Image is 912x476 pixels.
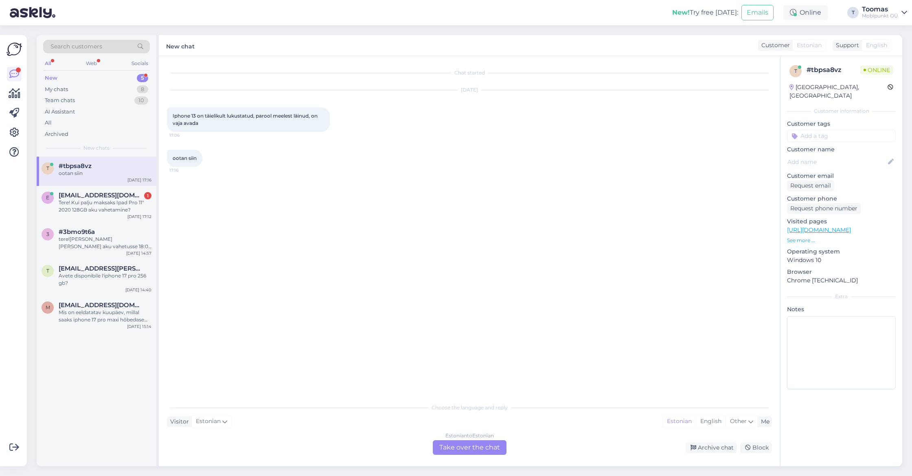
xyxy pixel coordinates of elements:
div: My chats [45,85,68,94]
div: tere![PERSON_NAME] [PERSON_NAME] aku vahetusse 18:00 kas see saab sama [PERSON_NAME]?iphone 13 [59,236,151,250]
div: Choose the language and reply [167,404,772,411]
span: Estonian [797,41,822,50]
p: Customer email [787,172,896,180]
div: AI Assistant [45,108,75,116]
p: Customer name [787,145,896,154]
div: T [847,7,859,18]
div: Support [833,41,859,50]
div: Mis on eeldatatav kuupäev, millal saaks iphone 17 pro maxi hõbedase 256GB kätte? [59,309,151,323]
div: Customer [758,41,790,50]
span: eskalaator@gmail.com [59,192,143,199]
span: 17:16 [169,167,200,173]
div: Request phone number [787,203,861,214]
span: t [46,165,49,171]
span: teomatrix@alice.it [59,265,143,272]
div: Archived [45,130,68,138]
div: [DATE] 15:14 [127,323,151,330]
div: Block [740,442,772,453]
span: #tbpsa8vz [59,162,92,170]
div: All [43,58,53,69]
div: [GEOGRAPHIC_DATA], [GEOGRAPHIC_DATA] [789,83,888,100]
div: Online [783,5,828,20]
span: t [794,68,797,74]
div: Archive chat [686,442,737,453]
div: Tere! Kui palju maksaks Ipad Pro 11" 2020 128GB aku vahetamine? [59,199,151,214]
button: Emails [741,5,774,20]
span: marleenmets55@gmail.com [59,301,143,309]
span: Search customers [50,42,102,51]
div: Chat started [167,69,772,76]
div: 1 [144,192,151,199]
span: 3 [46,231,49,237]
img: Askly Logo [7,41,22,57]
div: Try free [DATE]: [672,8,738,17]
div: Estonian to Estonian [445,432,494,439]
div: Request email [787,180,834,191]
div: English [696,415,726,428]
p: Browser [787,268,896,276]
div: All [45,119,52,127]
b: New! [672,9,690,16]
p: Windows 10 [787,256,896,264]
div: Web [84,58,99,69]
span: New chats [83,144,110,152]
div: Team chats [45,96,75,105]
div: 5 [137,74,148,82]
div: Take over the chat [433,440,506,455]
p: Notes [787,305,896,314]
div: Socials [130,58,150,69]
p: Visited pages [787,217,896,226]
div: Toomas [862,6,898,13]
div: Me [758,417,769,426]
a: ToomasMobipunkt OÜ [862,6,907,19]
div: Extra [787,293,896,300]
span: English [866,41,887,50]
div: New [45,74,57,82]
p: Operating system [787,247,896,256]
span: Other [730,417,747,425]
span: ootan siin [173,155,197,161]
div: Mobipunkt OÜ [862,13,898,19]
span: m [46,304,50,310]
span: #3bmo9t6a [59,228,95,236]
div: 8 [137,85,148,94]
div: [DATE] 17:12 [127,214,151,220]
div: Avete disponibile l'iphone 17 pro 256 gb? [59,272,151,287]
span: t [46,268,49,274]
p: Customer phone [787,194,896,203]
input: Add name [787,157,886,166]
span: Iphone 13 on täielikult lukustatud, parool meelest läinud, on vaja avada [173,113,319,126]
p: Chrome [TECHNICAL_ID] [787,276,896,285]
span: e [46,194,49,201]
div: Customer information [787,107,896,115]
a: [URL][DOMAIN_NAME] [787,226,851,234]
div: [DATE] 17:16 [127,177,151,183]
input: Add a tag [787,130,896,142]
div: # tbpsa8vz [807,65,860,75]
div: Estonian [663,415,696,428]
p: Customer tags [787,120,896,128]
p: See more ... [787,237,896,244]
div: Visitor [167,417,189,426]
div: 10 [134,96,148,105]
span: 17:06 [169,132,200,138]
div: [DATE] [167,86,772,94]
div: [DATE] 14:57 [126,250,151,256]
span: Estonian [196,417,221,426]
div: ootan siin [59,170,151,177]
span: Online [860,66,893,74]
label: New chat [166,40,195,51]
div: [DATE] 14:40 [125,287,151,293]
